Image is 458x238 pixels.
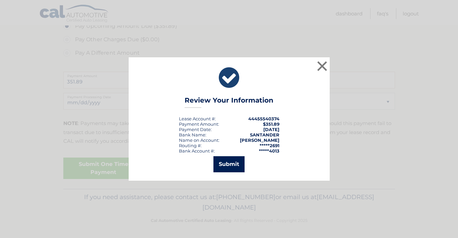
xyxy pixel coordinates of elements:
span: $351.89 [263,121,279,127]
strong: SANTANDER [250,132,279,137]
div: : [179,127,212,132]
span: [DATE] [263,127,279,132]
strong: 44455540374 [248,116,279,121]
div: Bank Name: [179,132,206,137]
div: Routing #: [179,143,202,148]
button: × [316,59,329,73]
div: Name on Account: [179,137,219,143]
div: Lease Account #: [179,116,216,121]
div: Bank Account #: [179,148,215,154]
h3: Review Your Information [185,96,273,108]
div: Payment Amount: [179,121,219,127]
span: Payment Date [179,127,211,132]
strong: [PERSON_NAME] [240,137,279,143]
button: Submit [213,156,245,172]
